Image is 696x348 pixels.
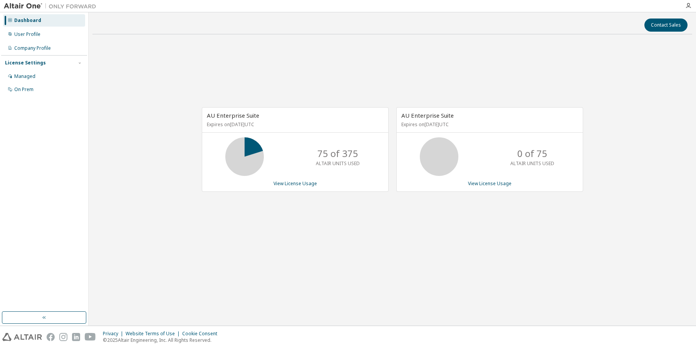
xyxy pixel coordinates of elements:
[14,86,34,93] div: On Prem
[182,331,222,337] div: Cookie Consent
[59,333,67,341] img: instagram.svg
[47,333,55,341] img: facebook.svg
[468,180,512,187] a: View License Usage
[5,60,46,66] div: License Settings
[317,147,358,160] p: 75 of 375
[517,147,547,160] p: 0 of 75
[316,160,360,167] p: ALTAIR UNITS USED
[207,121,382,128] p: Expires on [DATE] UTC
[14,31,40,37] div: User Profile
[644,19,688,32] button: Contact Sales
[2,333,42,341] img: altair_logo.svg
[510,160,554,167] p: ALTAIR UNITS USED
[72,333,80,341] img: linkedin.svg
[273,180,317,187] a: View License Usage
[401,121,576,128] p: Expires on [DATE] UTC
[14,17,41,24] div: Dashboard
[207,111,259,119] span: AU Enterprise Suite
[401,111,454,119] span: AU Enterprise Suite
[85,333,96,341] img: youtube.svg
[14,73,35,79] div: Managed
[103,337,222,343] p: © 2025 Altair Engineering, Inc. All Rights Reserved.
[126,331,182,337] div: Website Terms of Use
[103,331,126,337] div: Privacy
[4,2,100,10] img: Altair One
[14,45,51,51] div: Company Profile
